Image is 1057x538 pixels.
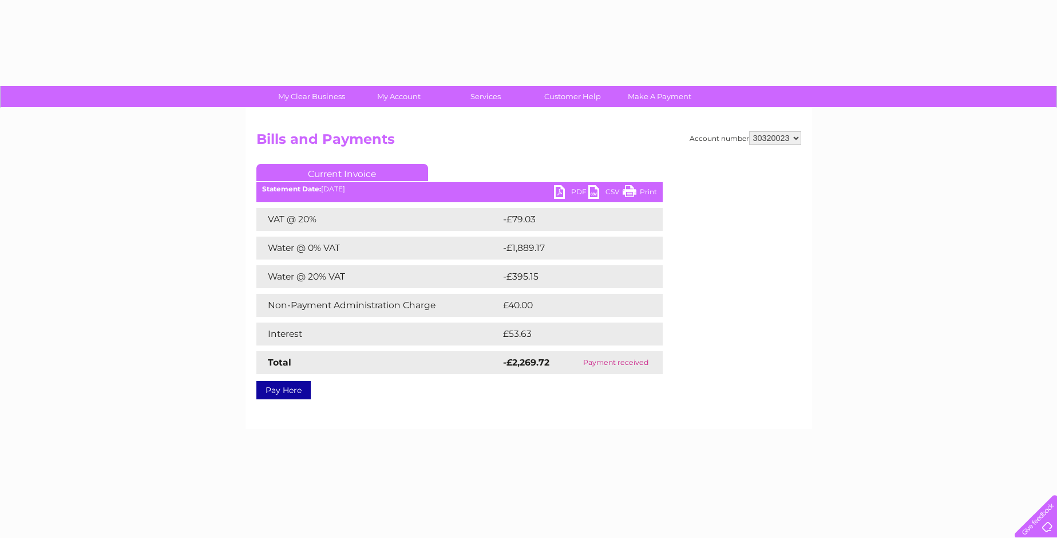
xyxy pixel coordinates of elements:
[525,86,620,107] a: Customer Help
[256,164,428,181] a: Current Invoice
[500,208,642,231] td: -£79.03
[256,237,500,260] td: Water @ 0% VAT
[588,185,623,202] a: CSV
[256,208,500,231] td: VAT @ 20%
[690,131,801,145] div: Account number
[256,265,500,288] td: Water @ 20% VAT
[256,381,311,399] a: Pay Here
[351,86,446,107] a: My Account
[256,185,663,193] div: [DATE]
[256,294,500,317] td: Non-Payment Administration Charge
[268,357,291,368] strong: Total
[438,86,533,107] a: Services
[500,237,645,260] td: -£1,889.17
[500,294,640,317] td: £40.00
[503,357,549,368] strong: -£2,269.72
[554,185,588,202] a: PDF
[256,323,500,345] td: Interest
[569,351,663,374] td: Payment received
[500,265,643,288] td: -£395.15
[623,185,657,202] a: Print
[612,86,707,107] a: Make A Payment
[256,131,801,153] h2: Bills and Payments
[500,323,639,345] td: £53.63
[262,184,321,193] b: Statement Date:
[264,86,359,107] a: My Clear Business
